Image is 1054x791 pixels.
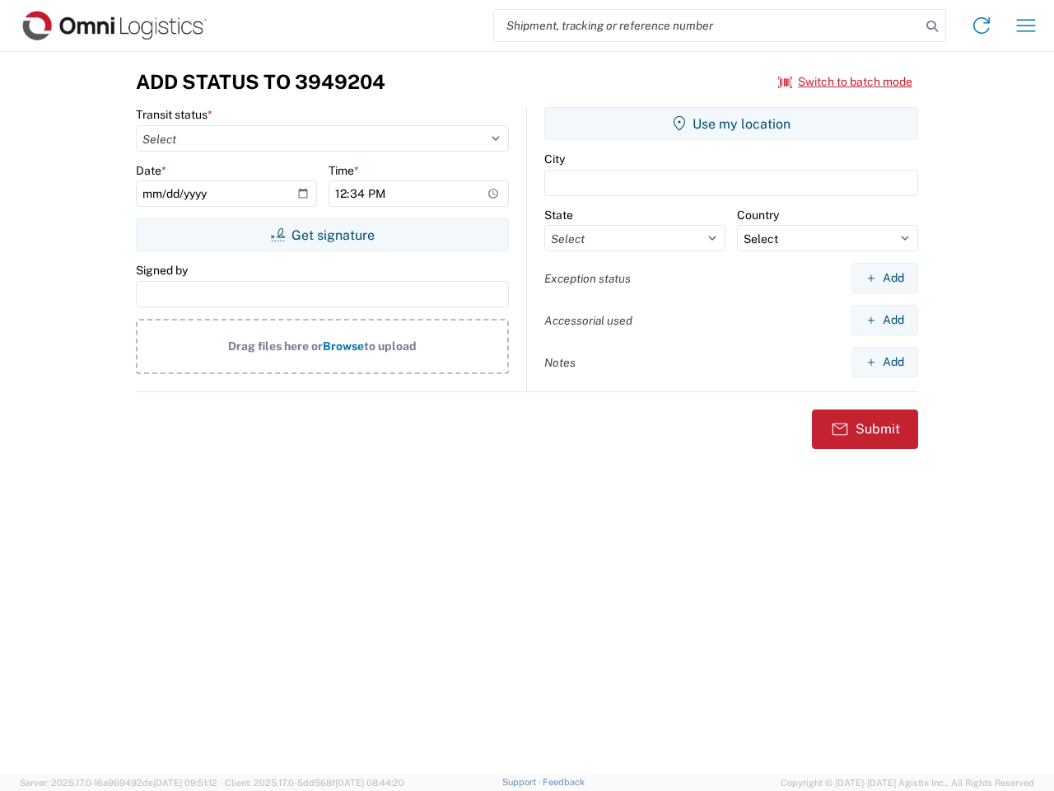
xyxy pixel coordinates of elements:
[544,107,918,140] button: Use my location
[225,778,404,788] span: Client: 2025.17.0-5dd568f
[323,339,364,353] span: Browse
[543,777,585,787] a: Feedback
[781,775,1034,790] span: Copyright © [DATE]-[DATE] Agistix Inc., All Rights Reserved
[544,271,631,286] label: Exception status
[494,10,921,41] input: Shipment, tracking or reference number
[153,778,217,788] span: [DATE] 09:51:12
[136,163,166,178] label: Date
[136,263,188,278] label: Signed by
[136,107,212,122] label: Transit status
[812,410,918,449] button: Submit
[136,218,509,251] button: Get signature
[778,68,912,96] button: Switch to batch mode
[851,347,918,377] button: Add
[851,305,918,335] button: Add
[329,163,359,178] label: Time
[228,339,323,353] span: Drag files here or
[136,70,385,94] h3: Add Status to 3949204
[335,778,404,788] span: [DATE] 08:44:20
[851,263,918,293] button: Add
[544,313,632,328] label: Accessorial used
[544,355,576,370] label: Notes
[737,208,779,222] label: Country
[544,152,565,166] label: City
[364,339,417,353] span: to upload
[20,778,217,788] span: Server: 2025.17.0-16a969492de
[544,208,573,222] label: State
[502,777,543,787] a: Support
